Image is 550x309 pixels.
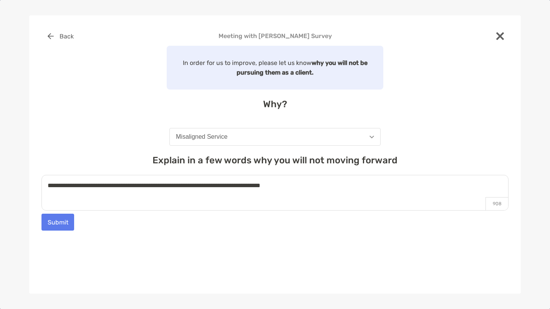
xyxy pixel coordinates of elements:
h4: Meeting with [PERSON_NAME] Survey [41,32,509,40]
h4: Why? [41,99,509,110]
div: Misaligned Service [176,133,227,140]
img: button icon [48,33,54,39]
button: Misaligned Service [169,128,381,146]
p: In order for us to improve, please let us know [171,58,379,77]
button: Submit [41,214,74,231]
img: Open dropdown arrow [369,136,374,138]
img: close modal [496,32,504,40]
button: Back [41,28,80,45]
h4: Explain in a few words why you will not moving forward [41,155,509,166]
p: 908 [485,197,508,210]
